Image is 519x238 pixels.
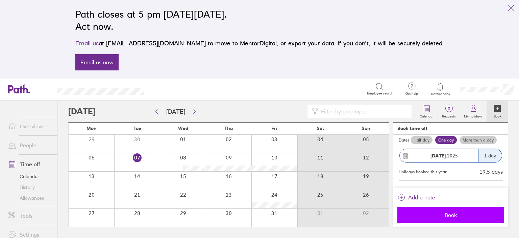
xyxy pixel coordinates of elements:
a: Notifications [429,82,451,96]
h2: Path closes at 5 pm [DATE][DATE]. Act now. [75,8,444,33]
label: Half day [411,136,432,144]
button: Add a note [397,192,435,203]
span: Mon [86,126,97,131]
div: Search [163,86,180,92]
input: Filter by employee [318,105,407,118]
span: Wed [178,126,188,131]
a: Email us [75,40,99,47]
a: Email us now [75,54,119,70]
a: Calendar [3,171,57,182]
label: Calendar [416,112,438,118]
div: 1 day [478,149,502,162]
span: Get help [401,92,423,96]
label: One day [435,136,457,144]
span: Thu [224,126,233,131]
button: [DATE] [161,106,191,117]
a: 0Requests [438,101,460,122]
label: My holidays [460,112,487,118]
span: Dates [399,138,409,143]
a: Time off [3,157,57,171]
a: Book [487,101,508,122]
a: History [3,182,57,193]
label: Requests [438,112,460,118]
span: 0 [438,106,460,111]
div: 19.5 days [479,169,503,175]
span: Add a note [408,192,435,203]
span: 2025 [430,153,458,158]
span: Fri [271,126,277,131]
p: at [EMAIL_ADDRESS][DOMAIN_NAME] to move to MentorDigital, or export your data. If you don’t, it w... [75,39,444,48]
span: Sat [317,126,324,131]
button: [DATE] 20251 day [399,145,503,166]
span: Employee search [367,91,393,95]
a: Tools [3,209,57,222]
span: Notifications [429,92,451,96]
strong: [DATE] [430,153,446,159]
button: Book [397,207,504,223]
div: Book time off [397,126,427,131]
a: Calendar [416,101,438,122]
a: My holidays [460,101,487,122]
label: Book [490,112,505,118]
a: People [3,138,57,152]
a: Overview [3,120,57,133]
a: Allowances [3,193,57,203]
span: Book [402,212,499,218]
span: Tue [133,126,141,131]
div: Holidays booked this year [399,170,447,174]
label: More than a day [460,136,497,144]
span: Sun [362,126,370,131]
